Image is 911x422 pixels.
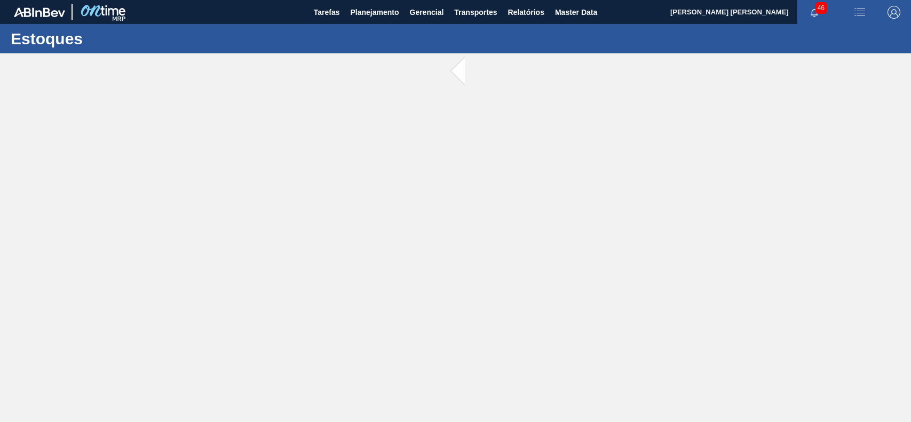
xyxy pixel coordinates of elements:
span: Relatórios [508,6,544,19]
span: 46 [815,2,827,14]
span: Master Data [555,6,597,19]
button: Notificações [797,5,831,20]
img: Logout [888,6,900,19]
span: Transportes [454,6,497,19]
img: userActions [853,6,866,19]
span: Gerencial [410,6,444,19]
h1: Estoques [11,33,200,45]
span: Tarefas [314,6,340,19]
span: Planejamento [350,6,399,19]
img: TNhmsLtSVTkK8tSr43FrP2fwEKptu5GPRR3wAAAABJRU5ErkJggg== [14,7,65,17]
